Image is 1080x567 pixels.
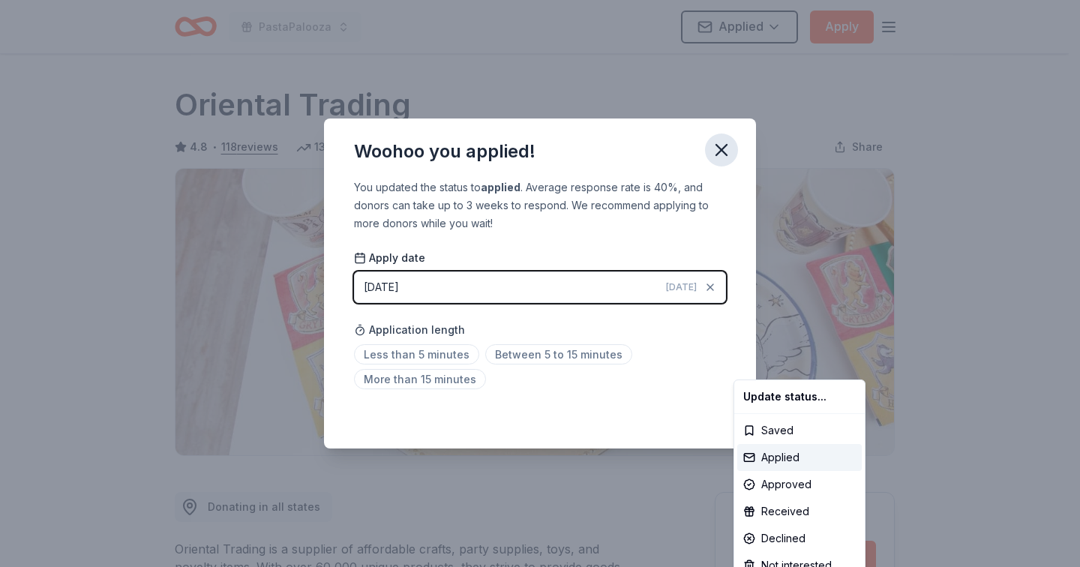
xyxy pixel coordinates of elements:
[737,471,862,498] div: Approved
[737,444,862,471] div: Applied
[737,417,862,444] div: Saved
[737,498,862,525] div: Received
[259,18,331,36] span: PastaPalooza
[737,525,862,552] div: Declined
[737,383,862,410] div: Update status...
